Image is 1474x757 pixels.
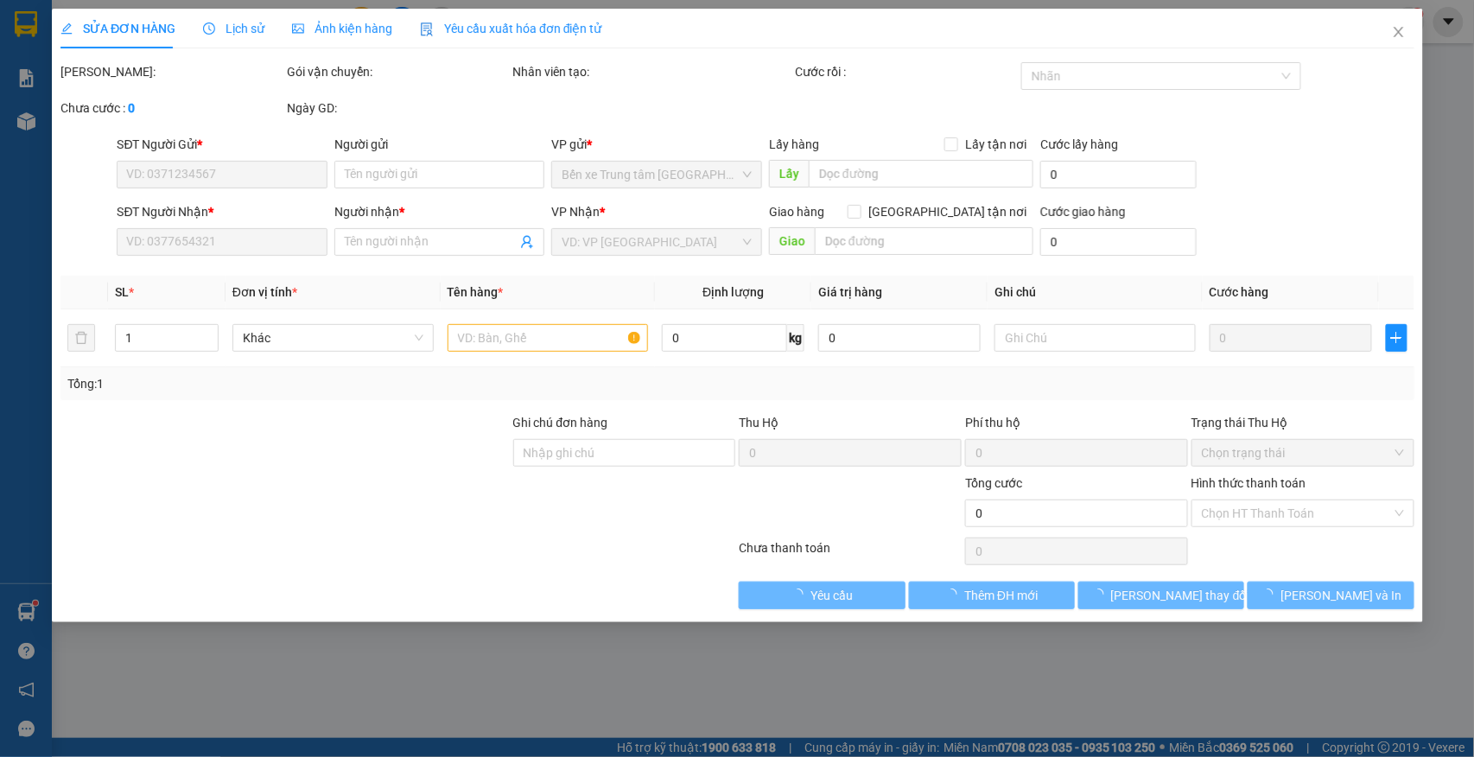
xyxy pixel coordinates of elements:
div: SĐT Người Gửi [117,135,327,154]
button: [PERSON_NAME] thay đổi [1078,582,1244,609]
span: user-add [520,235,534,249]
button: delete [67,324,95,352]
div: [PERSON_NAME]: [60,62,283,81]
span: Lấy [769,160,809,188]
span: plus [1386,331,1406,345]
b: 0 [128,101,135,115]
th: Ghi chú [988,276,1203,309]
span: VP Nhận [551,205,600,219]
span: Giá trị hàng [818,285,882,299]
span: Thêm ĐH mới [964,586,1038,605]
div: Ngày GD: [286,99,509,118]
span: Yêu cầu xuất hóa đơn điện tử [420,22,602,35]
span: Lấy hàng [769,137,819,151]
div: Người nhận [334,202,545,221]
label: Cước lấy hàng [1040,137,1118,151]
span: Thu Hộ [739,416,778,429]
span: Giao [769,227,815,255]
span: [PERSON_NAME] và In [1280,586,1401,605]
input: Cước giao hàng [1040,228,1197,256]
span: SL [115,285,129,299]
span: Bến xe Trung tâm Lào Cai [562,162,752,188]
span: Cước hàng [1210,285,1269,299]
input: Cước lấy hàng [1040,161,1197,188]
button: [PERSON_NAME] và In [1248,582,1414,609]
div: Nhân viên tạo: [512,62,791,81]
span: Tổng cước [965,476,1022,490]
div: Người gửi [334,135,545,154]
button: plus [1385,324,1407,352]
img: icon [420,22,434,36]
span: Định lượng [702,285,764,299]
button: Thêm ĐH mới [908,582,1074,609]
div: Chưa thanh toán [737,538,963,569]
span: Lấy tận nơi [958,135,1033,154]
span: Giao hàng [769,205,824,219]
div: Tổng: 1 [67,374,569,393]
div: VP gửi [551,135,762,154]
div: Phí thu hộ [965,413,1188,439]
div: Trạng thái Thu Hộ [1191,413,1414,432]
span: picture [292,22,304,35]
label: Cước giao hàng [1040,205,1126,219]
input: Dọc đường [815,227,1033,255]
span: loading [945,588,964,601]
button: Yêu cầu [739,582,905,609]
span: loading [791,588,810,601]
input: 0 [1210,324,1372,352]
button: Close [1374,9,1422,57]
span: Tên hàng [447,285,503,299]
label: Hình thức thanh toán [1191,476,1306,490]
input: Dọc đường [809,160,1033,188]
span: [PERSON_NAME] thay đổi [1111,586,1249,605]
span: Lịch sử [203,22,264,35]
span: Yêu cầu [810,586,853,605]
div: Chưa cước : [60,99,283,118]
input: VD: Bàn, Ghế [447,324,648,352]
span: Chọn trạng thái [1201,440,1403,466]
span: SỬA ĐƠN HÀNG [60,22,175,35]
span: loading [1261,588,1280,601]
span: close [1391,25,1405,39]
div: Cước rồi : [795,62,1018,81]
span: kg [787,324,804,352]
span: Đơn vị tính [232,285,296,299]
span: loading [1092,588,1111,601]
div: SĐT Người Nhận [117,202,327,221]
input: Ghi chú đơn hàng [512,439,735,467]
span: clock-circle [203,22,215,35]
label: Ghi chú đơn hàng [512,416,607,429]
span: Ảnh kiện hàng [292,22,392,35]
span: Khác [242,325,423,351]
span: edit [60,22,73,35]
input: Ghi Chú [994,324,1196,352]
span: [GEOGRAPHIC_DATA] tận nơi [861,202,1033,221]
div: Gói vận chuyển: [286,62,509,81]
